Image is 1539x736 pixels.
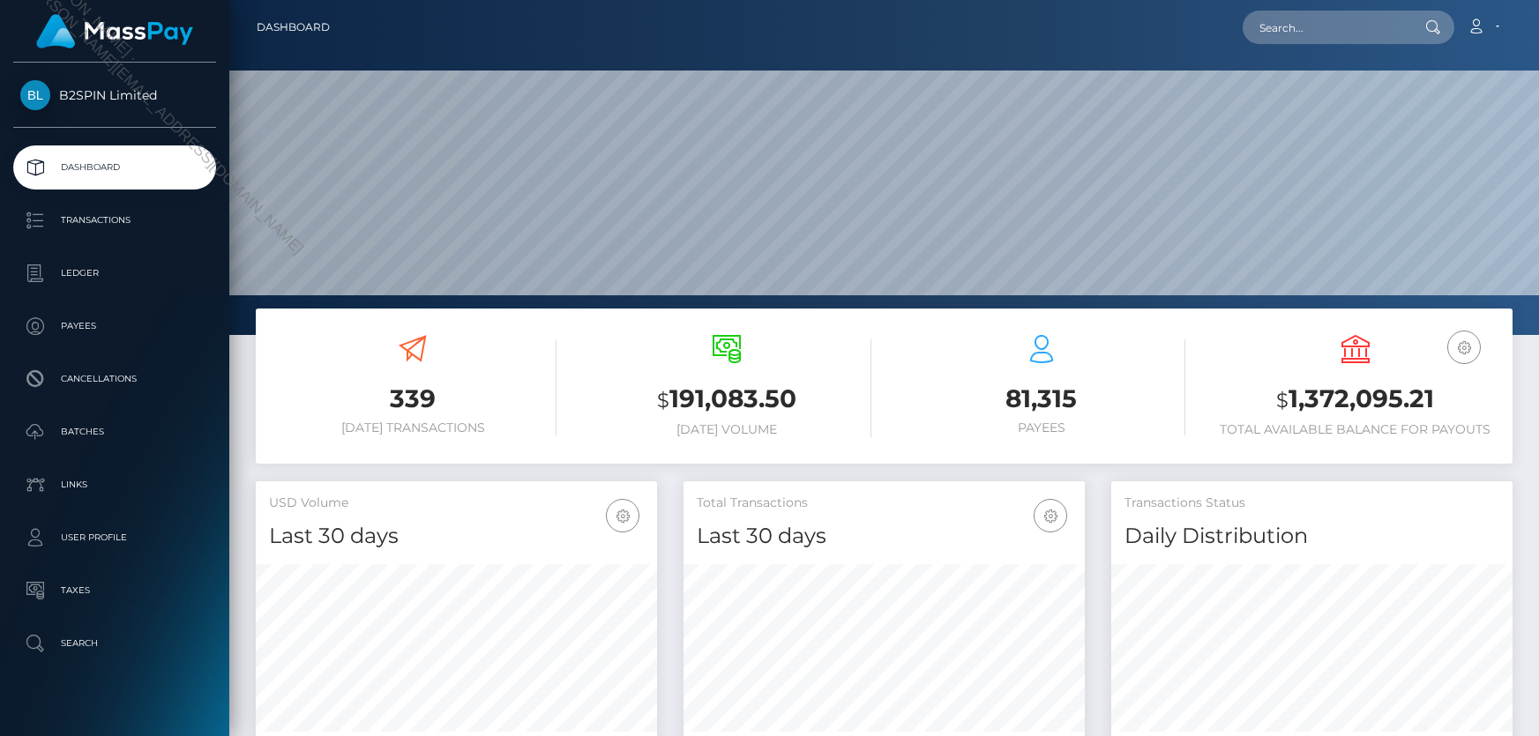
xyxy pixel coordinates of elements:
[1124,494,1499,512] h5: Transactions Status
[697,494,1072,512] h5: Total Transactions
[13,410,216,454] a: Batches
[13,251,216,295] a: Ledger
[269,382,557,416] h3: 339
[657,388,669,413] small: $
[269,494,644,512] h5: USD Volume
[13,463,216,507] a: Links
[13,516,216,560] a: User Profile
[20,207,209,234] p: Transactions
[1276,388,1289,413] small: $
[20,260,209,286] p: Ledger
[898,382,1185,416] h3: 81,315
[36,14,193,48] img: MassPay Logo
[13,357,216,401] a: Cancellations
[13,87,216,103] span: B2SPIN Limited
[269,521,644,552] h4: Last 30 days
[13,621,216,665] a: Search
[20,80,50,110] img: B2SPIN Limited
[20,577,209,604] p: Taxes
[20,366,209,392] p: Cancellations
[1243,11,1408,44] input: Search...
[1212,422,1499,437] h6: Total Available Balance for Payouts
[1212,382,1499,418] h3: 1,372,095.21
[257,9,330,46] a: Dashboard
[898,420,1185,435] h6: Payees
[583,382,870,418] h3: 191,083.50
[20,630,209,657] p: Search
[269,420,557,435] h6: [DATE] Transactions
[13,304,216,348] a: Payees
[13,198,216,242] a: Transactions
[20,419,209,445] p: Batches
[20,313,209,339] p: Payees
[13,569,216,613] a: Taxes
[583,422,870,437] h6: [DATE] Volume
[13,145,216,190] a: Dashboard
[20,472,209,498] p: Links
[20,154,209,181] p: Dashboard
[697,521,1072,552] h4: Last 30 days
[20,524,209,551] p: User Profile
[1124,521,1499,552] h4: Daily Distribution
